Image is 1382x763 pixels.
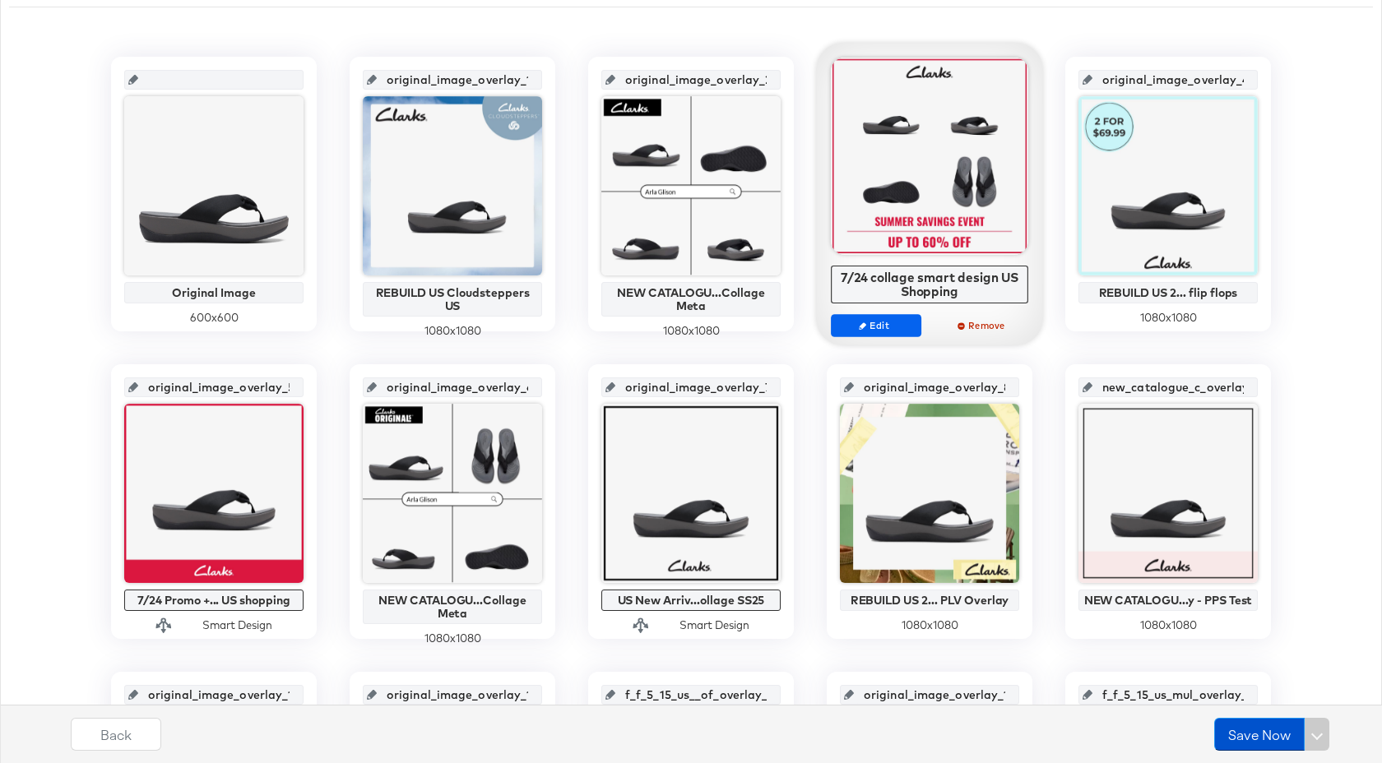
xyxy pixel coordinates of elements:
[831,314,921,337] button: Edit
[367,286,538,312] div: REBUILD US Cloudsteppers US
[601,323,781,339] div: 1080 x 1080
[844,594,1015,607] div: REBUILD US 2... PLV Overlay
[840,617,1019,633] div: 1080 x 1080
[128,594,299,607] div: 7/24 Promo +... US shopping
[938,314,1028,337] button: Remove
[679,617,749,633] div: Smart Design
[71,718,161,751] button: Back
[367,594,538,620] div: NEW CATALOGU...Collage Meta
[1083,594,1254,607] div: NEW CATALOGU...y - PPS Test
[363,323,542,339] div: 1080 x 1080
[836,270,1024,298] div: 7/24 collage smart design US Shopping
[605,594,777,607] div: US New Arriv...ollage SS25
[202,617,272,633] div: Smart Design
[605,286,777,312] div: NEW CATALOGU...Collage Meta
[945,319,1021,331] span: Remove
[124,310,304,326] div: 600 x 600
[363,631,542,646] div: 1080 x 1080
[1078,310,1258,326] div: 1080 x 1080
[128,286,299,299] div: Original Image
[1214,718,1305,751] button: Save Now
[1078,617,1258,633] div: 1080 x 1080
[838,319,914,331] span: Edit
[1083,286,1254,299] div: REBUILD US 2... flip flops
